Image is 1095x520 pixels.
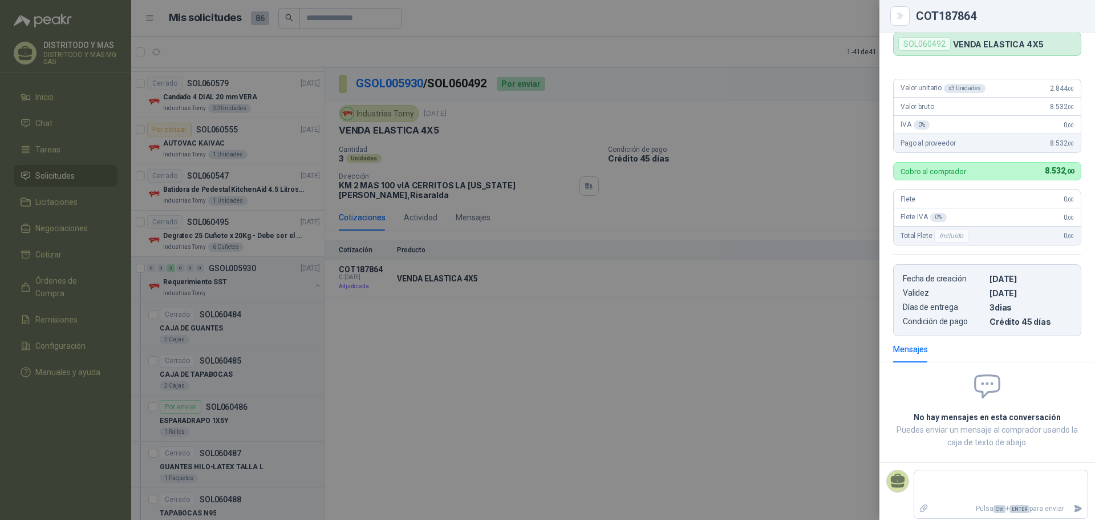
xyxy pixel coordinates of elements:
p: Condición de pago [903,317,985,326]
span: Valor unitario [901,84,985,93]
p: Cobro al comprador [901,168,966,175]
span: Ctrl [993,505,1005,513]
span: ,00 [1067,196,1074,203]
span: Flete [901,195,915,203]
span: 0 [1064,232,1074,240]
span: ,00 [1067,104,1074,110]
span: 0 [1064,213,1074,221]
p: 3 dias [989,303,1072,312]
p: [DATE] [989,274,1072,284]
span: ,00 [1067,140,1074,147]
span: Total Flete [901,229,971,243]
span: 8.532 [1050,103,1074,111]
div: x 3 Unidades [944,84,985,93]
span: Flete IVA [901,213,947,222]
p: Validez [903,288,985,298]
span: ENTER [1009,505,1029,513]
span: ,00 [1067,215,1074,221]
p: [DATE] [989,288,1072,298]
p: Días de entrega [903,303,985,312]
p: Puedes enviar un mensaje al comprador usando la caja de texto de abajo. [893,424,1081,449]
div: COT187864 [916,10,1081,22]
button: Close [893,9,907,23]
div: Mensajes [893,343,928,356]
span: Valor bruto [901,103,934,111]
p: Crédito 45 días [989,317,1072,326]
div: Incluido [934,229,968,243]
span: 8.532 [1050,139,1074,147]
span: 0 [1064,195,1074,203]
p: VENDA ELASTICA 4X5 [953,39,1043,49]
div: 0 % [930,213,947,222]
p: Pulsa + para enviar [934,499,1069,519]
span: 2.844 [1050,84,1074,92]
button: Enviar [1069,499,1088,519]
span: ,00 [1067,86,1074,92]
span: 0 [1064,121,1074,129]
span: 8.532 [1045,166,1074,175]
label: Adjuntar archivos [914,499,934,519]
div: 0 % [914,120,930,130]
h2: No hay mensajes en esta conversación [893,411,1081,424]
span: ,00 [1067,233,1074,239]
span: ,00 [1065,168,1074,175]
span: Pago al proveedor [901,139,956,147]
span: ,00 [1067,122,1074,128]
p: Fecha de creación [903,274,985,284]
span: IVA [901,120,930,130]
div: SOL060492 [898,37,951,51]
